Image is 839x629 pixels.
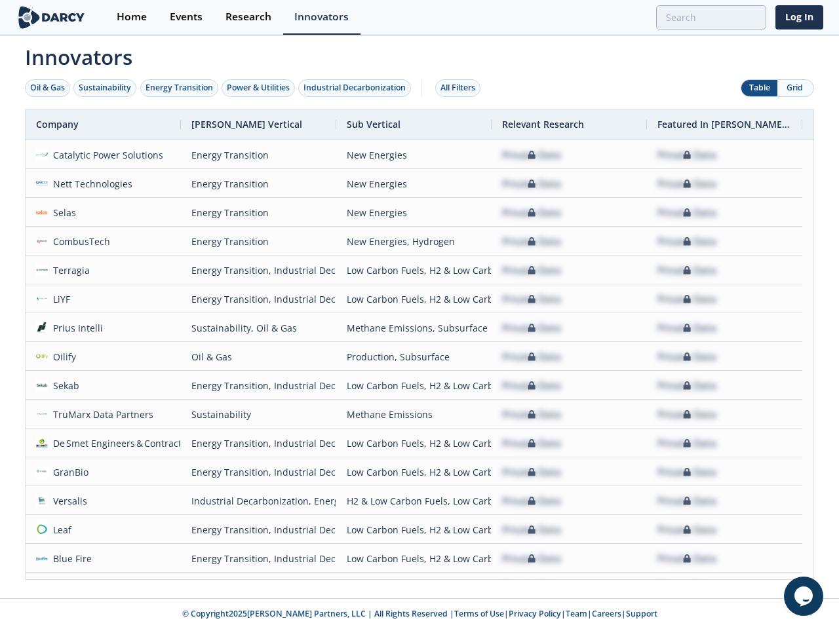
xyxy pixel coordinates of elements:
div: Energy Transition [146,82,213,94]
div: Sustainability, Oil & Gas [191,314,326,342]
div: Energy Transition [191,227,326,256]
div: Private Data [657,141,716,169]
div: Low Carbon Fuels, H2 & Low Carbon Fuels [347,516,481,544]
div: Terragia [48,256,90,284]
div: Methane Emissions [347,400,481,429]
div: Private Data [502,429,561,457]
div: De Smet Engineers & Contractors (DSEC) [48,429,227,457]
div: Low Carbon Fuels, H2 & Low Carbon Fuels [347,458,481,486]
div: Low Carbon Fuels, H2 & Low Carbon Fuels [347,372,481,400]
div: Sustainability [191,400,326,429]
div: Private Data [502,256,561,284]
div: Energy Transition, Industrial Decarbonization [191,516,326,544]
img: 355cb1bc-b05f-43a3-adb7-703c82da47fe [36,293,48,305]
div: Private Data [657,170,716,198]
img: 351cdfc2-8431-47ae-9eed-1841b35fce20 [36,235,48,247]
div: Sustainability [79,82,131,94]
img: b1309854-5a2a-4dcb-9a65-f51a1510f4dc [36,408,48,420]
div: Private Data [502,400,561,429]
div: Private Data [657,400,716,429]
div: Private Data [502,199,561,227]
div: Selas [48,199,77,227]
div: Energy Transition, Industrial Decarbonization [191,544,326,573]
img: ce890121-cd6e-4710-8767-28bffc6e3d3d [36,149,48,161]
div: Oilify [48,343,77,371]
span: [PERSON_NAME] Vertical [191,118,302,130]
a: Team [566,608,587,619]
div: Private Data [657,199,716,227]
div: Nett Technologies [48,170,133,198]
div: Energy Transition, Industrial Decarbonization [191,573,326,601]
button: Power & Utilities [222,79,295,97]
div: Private Data [502,141,561,169]
span: Relevant Research [502,118,584,130]
img: fa21c03f-988c-4a0a-b731-fda050996228 [36,322,48,334]
input: Advanced Search [656,5,766,29]
div: Private Data [502,285,561,313]
div: Private Data [657,516,716,544]
p: © Copyright 2025 [PERSON_NAME] Partners, LLC | All Rights Reserved | | | | | [18,608,821,620]
div: Energy Transition, Industrial Decarbonization [191,429,326,457]
div: New Energies [347,170,481,198]
div: Industrial Decarbonization, Energy Transition [191,487,326,515]
div: Private Data [657,487,716,515]
img: 29a4878d-df79-4f90-b434-6c4686cb1a42 [36,178,48,189]
div: Private Data [502,170,561,198]
div: Home [117,12,147,22]
img: 1f0d5ac8-2e1e-41e3-ad51-daa5a056b888 [36,437,48,449]
span: Featured In [PERSON_NAME] Live [657,118,792,130]
img: 7b3187ed-72b2-4903-9438-03bb4dede81d [36,206,48,218]
div: Energy Transition [191,199,326,227]
div: Private Data [502,544,561,573]
div: All Filters [440,82,475,94]
div: Energy Transition, Industrial Decarbonization [191,458,326,486]
div: Private Data [502,516,561,544]
button: All Filters [435,79,480,97]
div: Private Data [502,227,561,256]
div: Low Carbon Fuels, H2 & Low Carbon Fuels [347,544,481,573]
div: Private Data [657,314,716,342]
img: logo-wide.svg [16,6,87,29]
div: Ethtec [48,573,81,601]
div: New Energies [347,199,481,227]
div: Energy Transition, Industrial Decarbonization [191,372,326,400]
button: Sustainability [73,79,136,97]
div: Sekab [48,372,80,400]
img: 7679f033-e787-4f5a-aeac-e9e57d70482c [36,552,48,564]
span: Innovators [16,37,823,72]
div: Private Data [657,544,716,573]
span: Company [36,118,79,130]
img: 1640879763897-oilify.PNG [36,351,48,362]
button: Oil & Gas [25,79,70,97]
img: 34600d25-0278-4d9a-bb2b-2264360c2217 [36,495,48,506]
div: Private Data [657,285,716,313]
div: Private Data [502,314,561,342]
iframe: chat widget [784,577,826,616]
div: Private Data [502,487,561,515]
img: c8d03b5a-cd19-40ad-825b-f43db43bb886 [36,379,48,391]
img: 9d6067ee-9866-4b18-9ae9-2a46970c3d9b [36,466,48,478]
button: Industrial Decarbonization [298,79,411,97]
button: Energy Transition [140,79,218,97]
div: Private Data [657,458,716,486]
div: Private Data [657,573,716,601]
div: Versalis [48,487,88,515]
div: Private Data [502,343,561,371]
div: Private Data [657,429,716,457]
a: Support [626,608,657,619]
div: Private Data [657,227,716,256]
div: Low Carbon Fuels, H2 & Low Carbon Fuels [347,285,481,313]
div: Private Data [657,343,716,371]
div: LiYF [48,285,71,313]
div: Private Data [502,573,561,601]
a: Privacy Policy [509,608,561,619]
span: Sub Vertical [347,118,400,130]
div: Energy Transition [191,141,326,169]
div: Energy Transition, Industrial Decarbonization [191,285,326,313]
a: Log In [775,5,823,29]
div: Innovators [294,12,349,22]
div: Oil & Gas [30,82,65,94]
div: Power & Utilities [227,82,290,94]
div: Private Data [657,372,716,400]
div: H2 & Low Carbon Fuels, Low Carbon Fuels [347,487,481,515]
